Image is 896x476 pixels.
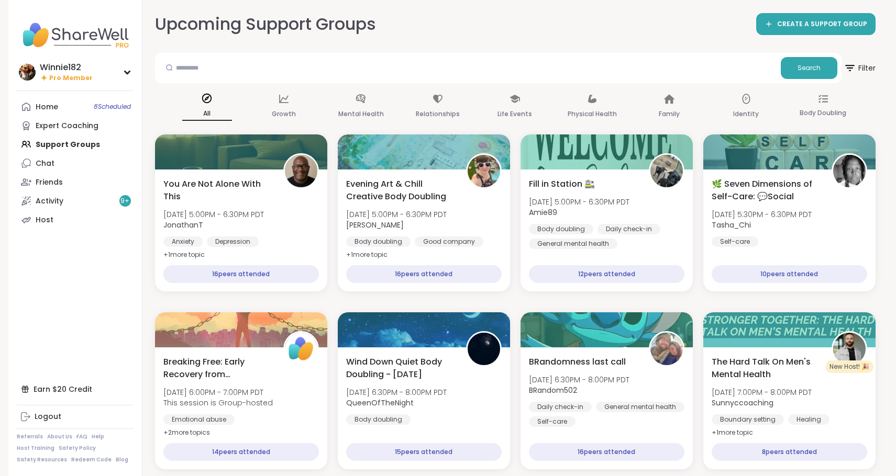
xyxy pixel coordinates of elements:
a: Friends [17,173,134,191]
div: 8 peers attended [712,443,867,461]
span: [DATE] 6:30PM - 8:00PM PDT [346,387,447,398]
a: Redeem Code [71,456,112,463]
div: Body doubling [346,236,411,247]
p: Growth [272,108,296,120]
div: Expert Coaching [36,121,98,131]
div: Host [36,215,53,225]
button: Filter [844,53,876,83]
div: Anxiety [163,236,203,247]
div: Healing [788,414,829,425]
div: 15 peers attended [346,443,502,461]
h2: Upcoming Support Groups [155,13,376,36]
div: 10 peers attended [712,265,867,283]
img: Amie89 [650,155,683,187]
p: Mental Health [338,108,384,120]
span: You Are Not Alone With This [163,178,272,203]
div: 16 peers attended [346,265,502,283]
a: Chat [17,154,134,173]
span: Filter [844,55,876,81]
a: About Us [47,433,72,440]
div: Body doubling [529,224,593,234]
span: Evening Art & Chill Creative Body Doubling [346,178,455,203]
img: Tasha_Chi [833,155,866,187]
span: [DATE] 5:00PM - 6:30PM PDT [163,209,264,220]
span: BRandomness last call [529,356,626,368]
div: 14 peers attended [163,443,319,461]
div: Body doubling [346,414,411,425]
a: Host [17,210,134,229]
div: New Host! 🎉 [825,360,873,373]
div: 16 peers attended [529,443,684,461]
div: General mental health [596,402,684,412]
span: 9 + [120,197,129,206]
div: General mental health [529,239,617,249]
div: Daily check-in [598,224,660,234]
b: Tasha_Chi [712,220,751,230]
b: [PERSON_NAME] [346,220,404,230]
p: Body Doubling [800,107,846,119]
span: [DATE] 5:00PM - 6:30PM PDT [346,209,447,220]
b: Amie89 [529,207,557,218]
b: BRandom502 [529,385,577,395]
span: 8 Scheduled [94,103,131,111]
span: [DATE] 5:00PM - 6:30PM PDT [529,197,629,207]
a: CREATE A SUPPORT GROUP [756,13,876,35]
a: Activity9+ [17,191,134,210]
div: Daily check-in [529,402,592,412]
p: Physical Health [568,108,617,120]
span: Wind Down Quiet Body Doubling - [DATE] [346,356,455,381]
p: Family [659,108,680,120]
img: JonathanT [285,155,317,187]
div: Home [36,102,58,112]
div: Self-care [529,416,576,427]
a: Blog [116,456,128,463]
span: Search [798,63,821,73]
a: Host Training [17,445,54,452]
div: Logout [35,412,61,422]
a: Expert Coaching [17,116,134,135]
div: Emotional abuse [163,414,235,425]
p: Relationships [416,108,460,120]
div: Depression [207,236,259,247]
a: Safety Resources [17,456,67,463]
img: Adrienne_QueenOfTheDawn [468,155,500,187]
p: Identity [733,108,759,120]
b: JonathanT [163,220,203,230]
p: All [182,107,232,121]
div: Chat [36,158,54,169]
img: ShareWell Nav Logo [17,17,134,53]
span: [DATE] 7:00PM - 8:00PM PDT [712,387,812,398]
span: [DATE] 6:00PM - 7:00PM PDT [163,387,273,398]
span: [DATE] 6:30PM - 8:00PM PDT [529,375,629,385]
a: Safety Policy [59,445,96,452]
div: 16 peers attended [163,265,319,283]
button: Search [781,57,837,79]
a: Home8Scheduled [17,97,134,116]
div: Friends [36,177,63,188]
div: Boundary setting [712,414,784,425]
span: CREATE A SUPPORT GROUP [777,20,867,29]
div: Good company [415,236,483,247]
img: Winnie182 [19,64,36,81]
p: Life Events [497,108,532,120]
b: Sunnyccoaching [712,398,773,408]
img: BRandom502 [650,333,683,365]
span: Breaking Free: Early Recovery from [GEOGRAPHIC_DATA] [163,356,272,381]
a: Logout [17,407,134,426]
div: Activity [36,196,63,207]
span: Pro Member [49,74,93,83]
div: Earn $20 Credit [17,380,134,399]
img: QueenOfTheNight [468,333,500,365]
a: FAQ [76,433,87,440]
span: The Hard Talk On Men's Mental Health [712,356,820,381]
div: Self-care [712,236,758,247]
a: Help [92,433,104,440]
span: 🌿 Seven Dimensions of Self-Care: 💬Social [712,178,820,203]
img: Sunnyccoaching [833,333,866,365]
img: ShareWell [285,333,317,365]
span: [DATE] 5:30PM - 6:30PM PDT [712,209,812,220]
span: Fill in Station 🚉 [529,178,595,190]
div: Winnie182 [40,62,93,73]
div: 12 peers attended [529,265,684,283]
b: QueenOfTheNight [346,398,414,408]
